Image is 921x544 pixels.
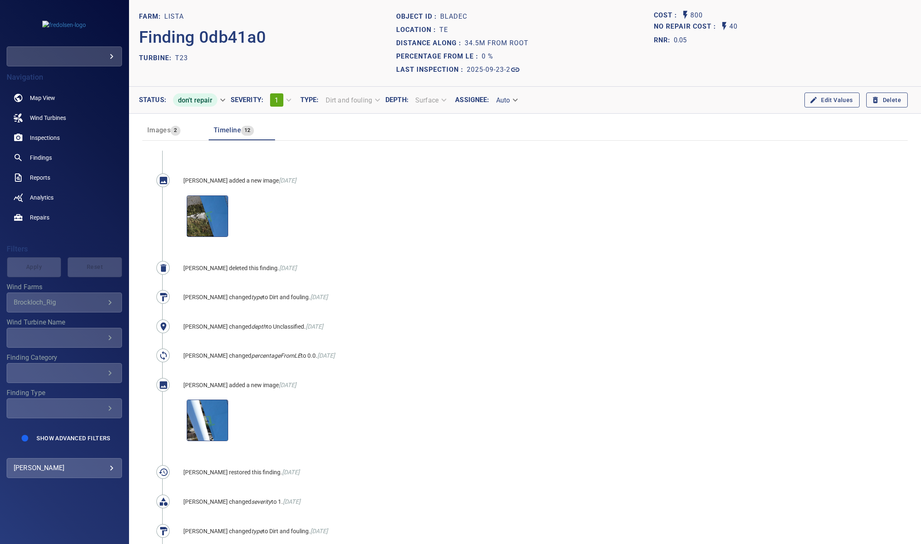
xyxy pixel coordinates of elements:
[30,173,50,182] span: Reports
[654,12,680,20] h1: Cost :
[7,73,122,81] h4: Navigation
[139,97,166,103] label: Status :
[171,126,180,135] span: 2
[263,528,310,534] span: to Dirt and fouling.
[396,65,467,75] p: Last Inspection :
[719,21,729,31] svg: Auto No Repair Cost
[654,35,674,45] h1: RNR:
[385,97,409,103] label: Depth :
[7,108,122,128] a: windturbines noActive
[396,12,440,22] p: Object ID :
[214,126,241,134] span: Timeline
[164,12,184,22] p: Lista
[282,469,300,476] span: [DATE]
[175,53,188,63] p: T23
[7,207,122,227] a: repairs noActive
[804,93,859,108] button: Edit Values
[14,298,105,306] div: Brockloch_Rig
[183,294,251,300] span: [PERSON_NAME] changed
[690,10,703,21] p: 800
[482,51,493,61] p: 0 %
[7,128,122,148] a: inspections noActive
[231,97,263,103] label: Severity :
[396,25,439,35] p: Location :
[7,245,122,253] h4: Filters
[37,435,110,442] span: Show Advanced Filters
[183,177,279,184] span: [PERSON_NAME] added a new image
[409,93,452,107] div: Surface
[30,114,66,122] span: Wind Turbines
[251,323,266,330] i: depth
[317,352,335,359] span: [DATE]
[455,97,489,103] label: Assignee :
[7,398,122,418] div: Finding Type
[7,168,122,188] a: reports noActive
[139,25,266,50] p: Finding 0db41a0
[173,96,217,104] span: don't repair
[275,96,278,104] span: 1
[7,319,122,326] label: Wind Turbine Name
[674,35,687,45] p: 0.05
[7,284,122,290] label: Wind Farms
[7,148,122,168] a: findings noActive
[183,469,282,476] span: [PERSON_NAME] restored this finding.
[139,12,164,22] p: FARM:
[467,65,510,75] p: 2025-09-23-2
[183,382,279,388] span: [PERSON_NAME] added a new image
[30,94,55,102] span: Map View
[251,294,263,300] i: type
[301,352,317,359] span: to 0.0.
[396,38,465,48] p: Distance along :
[866,93,908,108] button: Delete
[7,188,122,207] a: analytics noActive
[7,354,122,361] label: Finding Category
[300,97,319,103] label: Type :
[490,93,524,107] div: Auto
[183,323,251,330] span: [PERSON_NAME] changed
[183,352,251,359] span: [PERSON_NAME] changed
[439,25,448,35] p: TE
[654,23,719,31] h1: No Repair Cost :
[32,432,115,445] button: Show Advanced Filters
[680,10,690,20] svg: Auto Cost
[283,498,300,505] span: [DATE]
[310,528,328,535] span: [DATE]
[251,498,271,505] i: severity
[279,265,297,272] span: [DATE]
[251,352,301,359] i: percentageFromLE
[166,90,231,110] div: don't repair
[263,294,310,300] span: to Dirt and fouling.
[654,21,719,32] span: Projected additional costs incurred by waiting 1 year to repair. This is a function of possible i...
[279,177,296,184] span: [DATE]
[30,193,54,202] span: Analytics
[7,328,122,348] div: Wind Turbine Name
[654,34,687,47] span: The ratio of the additional incurred cost of repair in 1 year and the cost of repairing today. Fi...
[7,46,122,66] div: fredolsen
[271,498,283,505] span: to 1.
[440,12,467,22] p: bladeC
[30,213,49,222] span: Repairs
[7,363,122,383] div: Finding Category
[30,134,60,142] span: Inspections
[729,21,738,32] p: 40
[42,21,86,29] img: fredolsen-logo
[30,154,52,162] span: Findings
[319,93,385,107] div: Dirt and fouling
[263,90,297,110] div: 1
[139,53,175,63] p: TURBINE:
[467,65,520,75] a: 2025-09-23-2
[266,323,306,330] span: to Unclassified.
[7,293,122,312] div: Wind Farms
[183,265,279,271] span: [PERSON_NAME] deleted this finding.
[7,88,122,108] a: map noActive
[306,323,323,330] span: [DATE]
[396,51,482,61] p: Percentage from LE :
[183,498,251,505] span: [PERSON_NAME] changed
[279,382,296,389] span: [DATE]
[310,294,328,301] span: [DATE]
[241,126,254,135] span: 12
[251,528,263,534] i: type
[654,10,680,21] span: The base labour and equipment costs to repair the finding. Does not include the loss of productio...
[465,38,529,48] p: 34.5m from root
[7,390,122,396] label: Finding Type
